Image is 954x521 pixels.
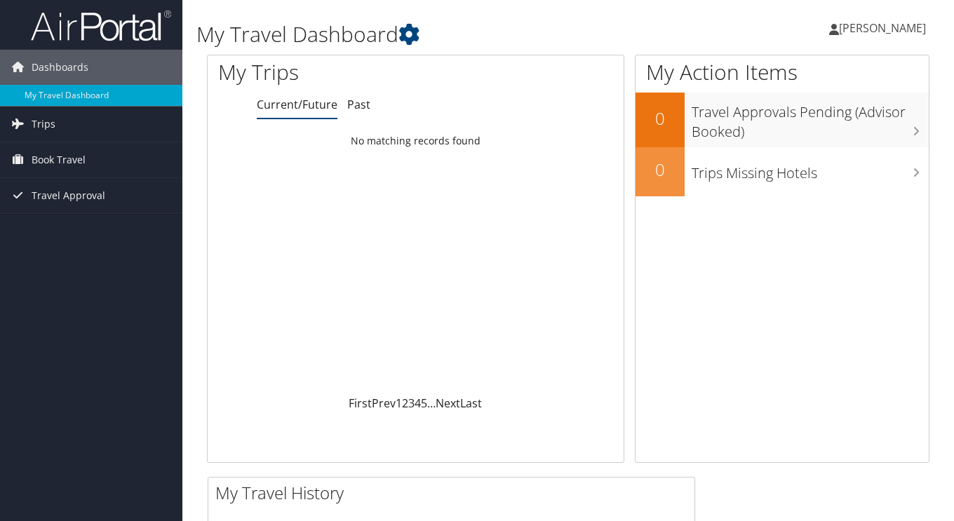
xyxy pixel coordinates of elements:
[31,9,171,42] img: airportal-logo.png
[196,20,692,49] h1: My Travel Dashboard
[32,107,55,142] span: Trips
[415,395,421,411] a: 4
[636,93,929,147] a: 0Travel Approvals Pending (Advisor Booked)
[257,97,337,112] a: Current/Future
[208,128,624,154] td: No matching records found
[32,178,105,213] span: Travel Approval
[218,57,440,87] h1: My Trips
[347,97,370,112] a: Past
[839,20,926,36] span: [PERSON_NAME]
[349,395,372,411] a: First
[636,147,929,196] a: 0Trips Missing Hotels
[408,395,415,411] a: 3
[32,142,86,177] span: Book Travel
[215,481,694,505] h2: My Travel History
[372,395,396,411] a: Prev
[396,395,402,411] a: 1
[436,395,460,411] a: Next
[636,57,929,87] h1: My Action Items
[460,395,482,411] a: Last
[692,156,929,183] h3: Trips Missing Hotels
[427,395,436,411] span: …
[402,395,408,411] a: 2
[636,158,685,182] h2: 0
[829,7,940,49] a: [PERSON_NAME]
[32,50,88,85] span: Dashboards
[421,395,427,411] a: 5
[692,95,929,142] h3: Travel Approvals Pending (Advisor Booked)
[636,107,685,130] h2: 0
